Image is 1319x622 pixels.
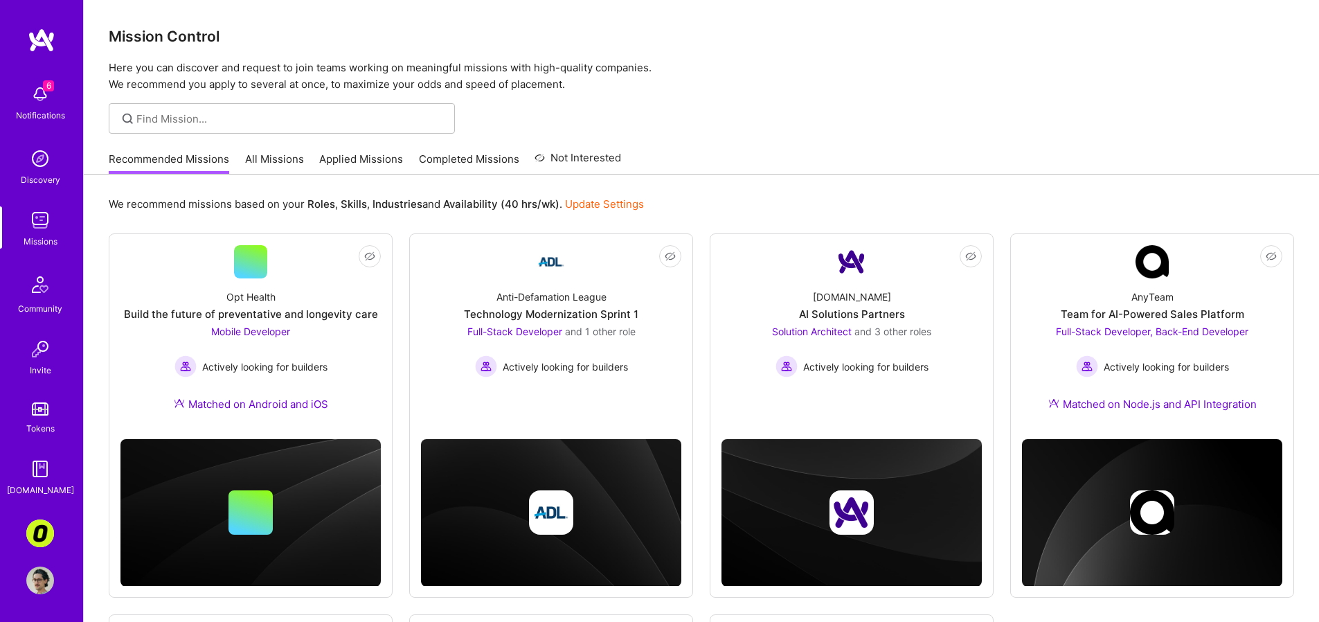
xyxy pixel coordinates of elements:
[1266,251,1277,262] i: icon EyeClosed
[23,567,57,594] a: User Avatar
[475,355,497,377] img: Actively looking for builders
[32,402,48,416] img: tokens
[419,152,519,175] a: Completed Missions
[421,439,681,587] img: cover
[124,307,378,321] div: Build the future of preventative and longevity care
[26,206,54,234] img: teamwork
[813,290,891,304] div: [DOMAIN_NAME]
[245,152,304,175] a: All Missions
[120,111,136,127] i: icon SearchGrey
[565,326,636,337] span: and 1 other role
[120,439,381,587] img: cover
[24,234,57,249] div: Missions
[1056,326,1248,337] span: Full-Stack Developer, Back-End Developer
[18,301,62,316] div: Community
[109,60,1294,93] p: Here you can discover and request to join teams working on meaningful missions with high-quality ...
[23,519,57,547] a: Corner3: Building an AI User Researcher
[319,152,403,175] a: Applied Missions
[136,112,445,126] input: Find Mission...
[43,80,54,91] span: 6
[109,28,1294,45] h3: Mission Control
[1136,245,1169,278] img: Company Logo
[211,326,290,337] span: Mobile Developer
[803,359,928,374] span: Actively looking for builders
[535,245,568,278] img: Company Logo
[373,197,422,211] b: Industries
[1061,307,1244,321] div: Team for AI-Powered Sales Platform
[30,363,51,377] div: Invite
[1048,397,1257,411] div: Matched on Node.js and API Integration
[1048,398,1059,409] img: Ateam Purple Icon
[202,359,327,374] span: Actively looking for builders
[109,152,229,175] a: Recommended Missions
[16,108,65,123] div: Notifications
[7,483,74,497] div: [DOMAIN_NAME]
[772,326,852,337] span: Solution Architect
[26,421,55,436] div: Tokens
[535,150,621,175] a: Not Interested
[1022,439,1282,587] img: cover
[174,398,185,409] img: Ateam Purple Icon
[799,307,905,321] div: AI Solutions Partners
[26,335,54,363] img: Invite
[565,197,644,211] a: Update Settings
[26,567,54,594] img: User Avatar
[341,197,367,211] b: Skills
[467,326,562,337] span: Full-Stack Developer
[1104,359,1229,374] span: Actively looking for builders
[835,245,868,278] img: Company Logo
[721,245,982,410] a: Company Logo[DOMAIN_NAME]AI Solutions PartnersSolution Architect and 3 other rolesActively lookin...
[364,251,375,262] i: icon EyeClosed
[443,197,559,211] b: Availability (40 hrs/wk)
[174,397,328,411] div: Matched on Android and iOS
[1076,355,1098,377] img: Actively looking for builders
[307,197,335,211] b: Roles
[26,80,54,108] img: bell
[120,245,381,428] a: Opt HealthBuild the future of preventative and longevity careMobile Developer Actively looking fo...
[421,245,681,410] a: Company LogoAnti-Defamation LeagueTechnology Modernization Sprint 1Full-Stack Developer and 1 oth...
[503,359,628,374] span: Actively looking for builders
[24,268,57,301] img: Community
[26,519,54,547] img: Corner3: Building an AI User Researcher
[665,251,676,262] i: icon EyeClosed
[775,355,798,377] img: Actively looking for builders
[26,145,54,172] img: discovery
[721,439,982,587] img: cover
[965,251,976,262] i: icon EyeClosed
[109,197,644,211] p: We recommend missions based on your , , and .
[1131,290,1174,304] div: AnyTeam
[21,172,60,187] div: Discovery
[226,290,276,304] div: Opt Health
[174,355,197,377] img: Actively looking for builders
[496,290,607,304] div: Anti-Defamation League
[1130,490,1174,535] img: Company logo
[529,490,573,535] img: Company logo
[464,307,638,321] div: Technology Modernization Sprint 1
[854,326,931,337] span: and 3 other roles
[1022,245,1282,428] a: Company LogoAnyTeamTeam for AI-Powered Sales PlatformFull-Stack Developer, Back-End Developer Act...
[829,490,874,535] img: Company logo
[28,28,55,53] img: logo
[26,455,54,483] img: guide book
